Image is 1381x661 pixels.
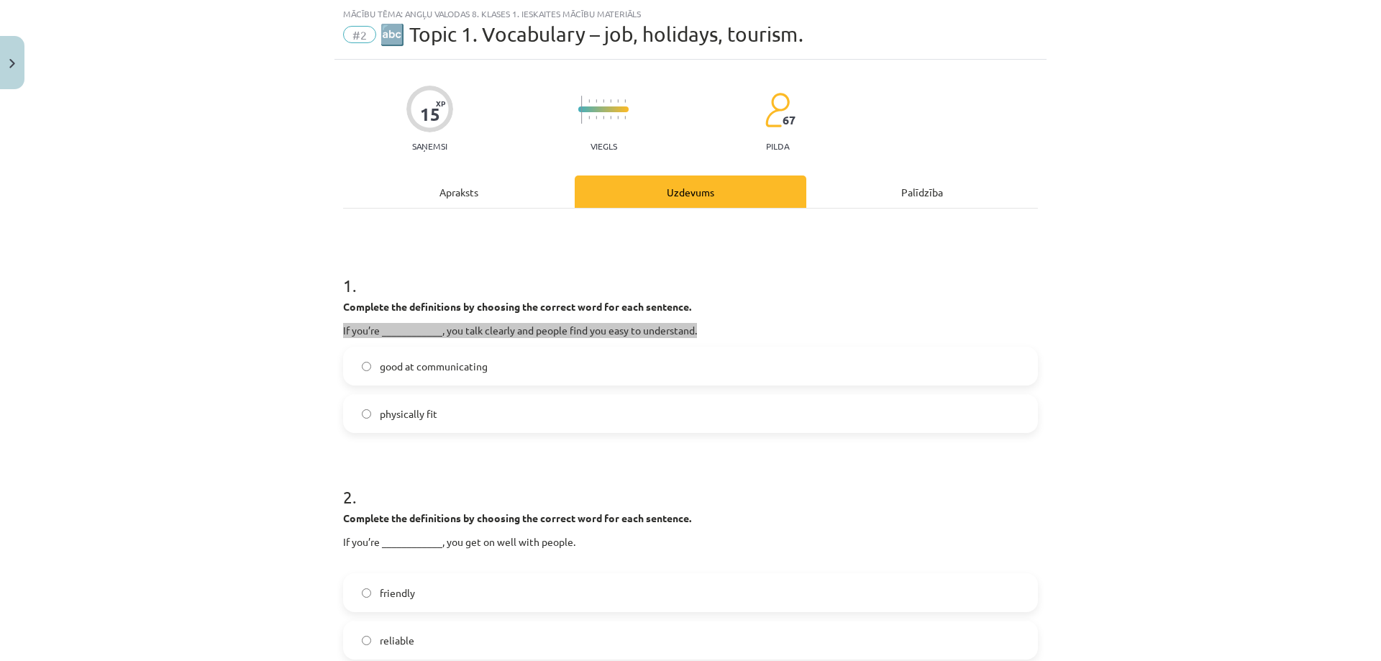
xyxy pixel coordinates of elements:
[343,323,1038,338] p: If you’re ____________, you talk clearly and people find you easy to understand.
[610,116,611,119] img: icon-short-line-57e1e144782c952c97e751825c79c345078a6d821885a25fce030b3d8c18986b.svg
[591,141,617,151] p: Viegls
[806,175,1038,208] div: Palīdzība
[588,116,590,119] img: icon-short-line-57e1e144782c952c97e751825c79c345078a6d821885a25fce030b3d8c18986b.svg
[380,406,437,421] span: physically fit
[617,116,619,119] img: icon-short-line-57e1e144782c952c97e751825c79c345078a6d821885a25fce030b3d8c18986b.svg
[9,59,15,68] img: icon-close-lesson-0947bae3869378f0d4975bcd49f059093ad1ed9edebbc8119c70593378902aed.svg
[362,362,371,371] input: good at communicating
[343,250,1038,295] h1: 1 .
[603,99,604,103] img: icon-short-line-57e1e144782c952c97e751825c79c345078a6d821885a25fce030b3d8c18986b.svg
[624,116,626,119] img: icon-short-line-57e1e144782c952c97e751825c79c345078a6d821885a25fce030b3d8c18986b.svg
[380,359,488,374] span: good at communicating
[380,633,414,648] span: reliable
[420,104,440,124] div: 15
[343,534,1038,565] p: If you’re ____________, you get on well with people.
[588,99,590,103] img: icon-short-line-57e1e144782c952c97e751825c79c345078a6d821885a25fce030b3d8c18986b.svg
[624,99,626,103] img: icon-short-line-57e1e144782c952c97e751825c79c345078a6d821885a25fce030b3d8c18986b.svg
[610,99,611,103] img: icon-short-line-57e1e144782c952c97e751825c79c345078a6d821885a25fce030b3d8c18986b.svg
[343,300,691,313] strong: Complete the definitions by choosing the correct word for each sentence.
[343,9,1038,19] div: Mācību tēma: Angļu valodas 8. klases 1. ieskaites mācību materiāls
[343,175,575,208] div: Apraksts
[436,99,445,107] span: XP
[766,141,789,151] p: pilda
[343,26,376,43] span: #2
[362,409,371,419] input: physically fit
[406,141,453,151] p: Saņemsi
[380,585,415,601] span: friendly
[362,588,371,598] input: friendly
[380,22,803,46] span: 🔤 Topic 1. Vocabulary – job, holidays, tourism.
[603,116,604,119] img: icon-short-line-57e1e144782c952c97e751825c79c345078a6d821885a25fce030b3d8c18986b.svg
[596,116,597,119] img: icon-short-line-57e1e144782c952c97e751825c79c345078a6d821885a25fce030b3d8c18986b.svg
[783,114,796,127] span: 67
[617,99,619,103] img: icon-short-line-57e1e144782c952c97e751825c79c345078a6d821885a25fce030b3d8c18986b.svg
[343,511,691,524] strong: Complete the definitions by choosing the correct word for each sentence.
[596,99,597,103] img: icon-short-line-57e1e144782c952c97e751825c79c345078a6d821885a25fce030b3d8c18986b.svg
[581,96,583,124] img: icon-long-line-d9ea69661e0d244f92f715978eff75569469978d946b2353a9bb055b3ed8787d.svg
[575,175,806,208] div: Uzdevums
[362,636,371,645] input: reliable
[343,462,1038,506] h1: 2 .
[765,92,790,128] img: students-c634bb4e5e11cddfef0936a35e636f08e4e9abd3cc4e673bd6f9a4125e45ecb1.svg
